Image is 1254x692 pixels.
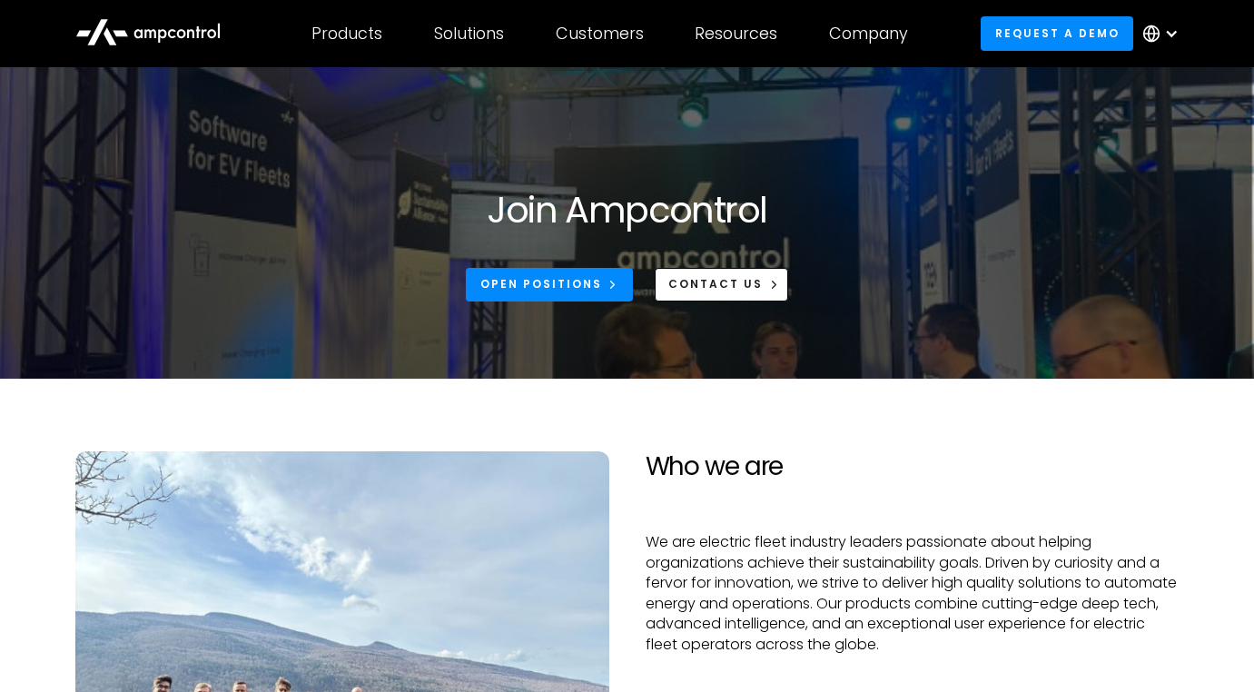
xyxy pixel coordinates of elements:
div: Customers [556,24,644,44]
h1: Join Ampcontrol [487,188,766,232]
div: Open Positions [480,276,602,292]
div: Company [829,24,908,44]
div: Resources [695,24,777,44]
a: Request a demo [981,16,1133,50]
h2: Who we are [646,451,1180,482]
div: Solutions [434,24,504,44]
p: We are electric fleet industry leaders passionate about helping organizations achieve their susta... [646,532,1180,654]
div: Products [311,24,382,44]
a: CONTACT US [655,268,788,302]
div: CONTACT US [668,276,763,292]
a: Open Positions [466,268,633,302]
